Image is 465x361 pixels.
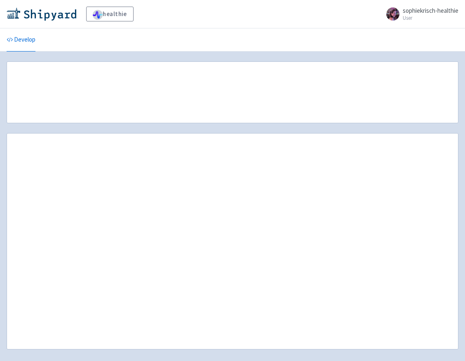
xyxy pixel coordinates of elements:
[381,7,458,21] a: sophiekrisch-healthie User
[86,7,134,21] a: healthie
[403,15,458,21] small: User
[403,7,458,14] span: sophiekrisch-healthie
[7,7,76,21] img: Shipyard logo
[7,28,35,52] a: Develop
